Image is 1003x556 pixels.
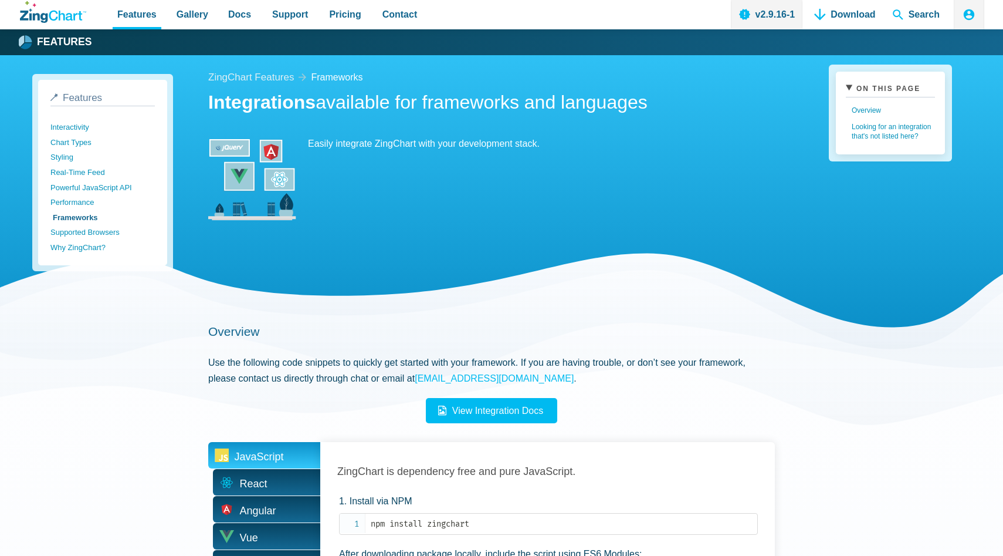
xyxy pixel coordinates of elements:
a: ZingChart Features [208,69,294,86]
p: Use the following code snippets to quickly get started with your framework. If you are having tro... [208,355,775,386]
span: Pricing [329,6,361,22]
span: View Integration Docs [440,406,543,416]
span: Features [63,92,102,103]
a: Chart Types [50,135,155,150]
span: Angular [240,502,276,520]
a: Real-Time Feed [50,165,155,180]
a: Styling [50,150,155,165]
a: Interactivity [50,120,155,135]
span: JavaScript [235,448,284,466]
a: Looking for an integration that's not listed here? [846,119,935,144]
strong: Integrations [208,92,316,113]
strong: Features [37,37,92,48]
summary: On This Page [846,82,935,97]
img: Interactivity Image [208,136,296,224]
a: Overview [846,102,935,119]
a: View Integration Docs [426,398,557,423]
span: Support [272,6,308,22]
a: Performance [50,195,155,210]
a: Features [50,92,155,106]
span: Contact [382,6,418,22]
span: Features [117,6,157,22]
a: Frameworks [50,210,155,225]
a: Features [20,33,92,51]
a: frameworks [311,69,362,85]
a: ZingChart Logo. Click to return to the homepage [20,1,86,23]
a: Powerful JavaScript API [50,180,155,196]
a: Overview [208,325,260,338]
a: [EMAIL_ADDRESS][DOMAIN_NAME] [415,373,574,383]
span: Docs [228,6,251,22]
code: npm install zingchart [371,518,757,530]
a: Supported Browsers [50,225,155,240]
span: Vue [240,529,258,547]
span: Gallery [177,6,208,22]
h3: ZingChart is dependency free and pure JavaScript. [337,465,758,479]
h1: available for frameworks and languages [208,90,775,117]
span: React [240,475,267,493]
a: Why ZingChart? [50,240,155,255]
p: Easily integrate ZingChart with your development stack. [208,136,677,151]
